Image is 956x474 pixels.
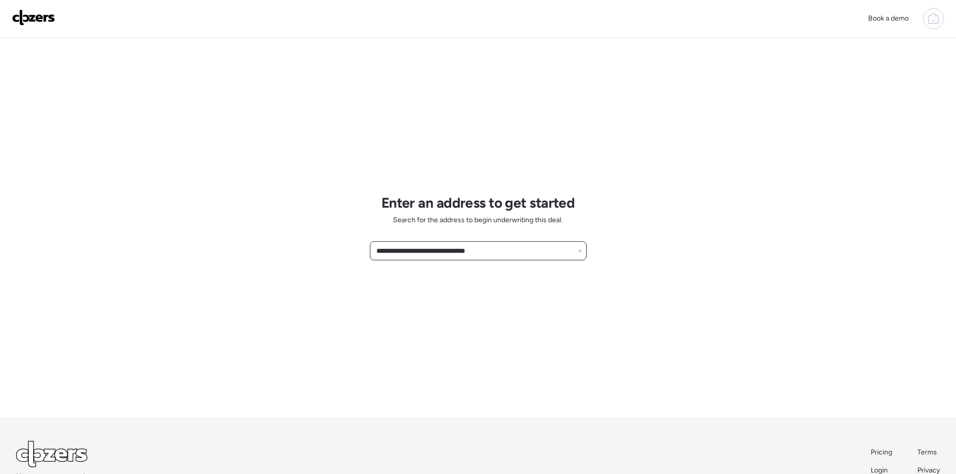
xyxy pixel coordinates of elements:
[12,10,55,26] img: Logo
[871,448,892,456] span: Pricing
[868,14,909,23] span: Book a demo
[917,448,937,456] span: Terms
[381,194,575,211] h1: Enter an address to get started
[917,447,940,457] a: Terms
[16,441,87,467] img: Logo Light
[871,447,893,457] a: Pricing
[393,215,563,225] span: Search for the address to begin underwriting this deal.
